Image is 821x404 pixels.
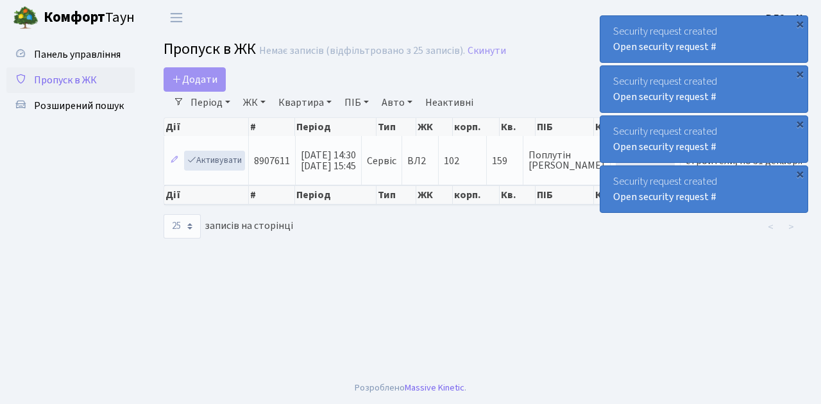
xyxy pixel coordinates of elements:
span: Додати [172,72,217,87]
span: Розширений пошук [34,99,124,113]
div: × [793,67,806,80]
th: # [249,118,295,136]
th: Період [295,118,377,136]
select: записів на сторінці [164,214,201,239]
th: корп. [453,118,500,136]
a: Пропуск в ЖК [6,67,135,93]
span: Пропуск в ЖК [34,73,97,87]
a: Open security request # [613,190,716,204]
span: Панель управління [34,47,121,62]
div: Security request created [600,16,808,62]
span: Пропуск в ЖК [164,38,256,60]
th: # [249,185,295,205]
th: Контакти [594,185,659,205]
th: Кв. [500,118,536,136]
a: Open security request # [613,40,716,54]
th: Тип [377,118,416,136]
a: Період [185,92,235,114]
th: ЖК [416,185,453,205]
a: Open security request # [613,140,716,154]
a: Неактивні [420,92,478,114]
span: Таун [44,7,135,29]
th: Дії [164,185,249,205]
span: Поплутін [PERSON_NAME] [529,150,605,171]
th: Тип [377,185,416,205]
a: ВЛ2 -. К. [766,10,806,26]
button: Переключити навігацію [160,7,192,28]
th: корп. [453,185,500,205]
b: ВЛ2 -. К. [766,11,806,25]
div: × [793,17,806,30]
a: Розширений пошук [6,93,135,119]
span: ВЛ2 [407,156,433,166]
th: Дії [164,118,249,136]
a: Open security request # [613,90,716,104]
a: Панель управління [6,42,135,67]
a: Активувати [184,151,245,171]
a: Квартира [273,92,337,114]
th: ПІБ [536,185,594,205]
a: Massive Kinetic [405,381,464,394]
div: Security request created [600,66,808,112]
a: Скинути [468,45,506,57]
th: Період [295,185,377,205]
span: Сервіс [367,156,396,166]
div: Розроблено . [355,381,466,395]
th: Кв. [500,185,536,205]
div: Security request created [600,166,808,212]
b: Комфорт [44,7,105,28]
a: ПІБ [339,92,374,114]
div: × [793,117,806,130]
div: × [793,167,806,180]
th: ЖК [416,118,453,136]
a: ЖК [238,92,271,114]
label: записів на сторінці [164,214,293,239]
span: 8907611 [254,154,290,168]
span: 159 [492,156,518,166]
th: Контакти [594,118,659,136]
span: 102 [444,154,459,168]
div: Security request created [600,116,808,162]
div: Немає записів (відфільтровано з 25 записів). [259,45,465,57]
a: Авто [377,92,418,114]
a: Додати [164,67,226,92]
img: logo.png [13,5,38,31]
span: [DATE] 14:30 [DATE] 15:45 [301,148,356,173]
th: ПІБ [536,118,594,136]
